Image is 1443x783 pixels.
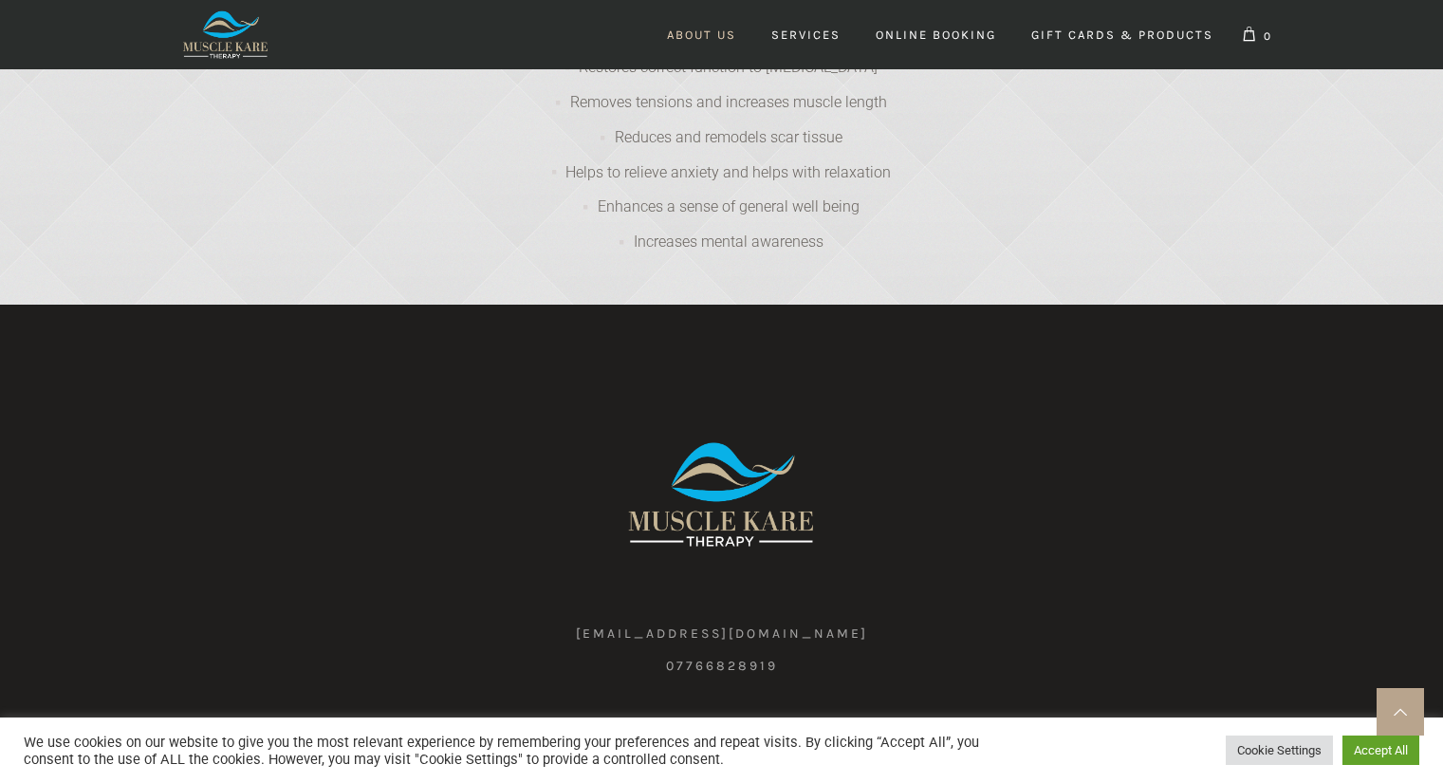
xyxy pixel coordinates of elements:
a: Services [754,16,858,54]
a: Accept All [1342,736,1419,765]
a: [EMAIL_ADDRESS][DOMAIN_NAME] [576,625,868,642]
span: Gift Cards & Products [1031,28,1213,42]
li: Removes tensions and increases muscle length [171,81,1271,116]
a: About Us [650,16,753,54]
span: Services [771,28,841,42]
span: About Us [667,28,736,42]
img: Muscle Kare [603,419,841,570]
li: Helps to relieve anxiety and helps with relaxation [171,151,1271,186]
span: Online Booking [876,28,996,42]
a: Cookie Settings [1226,736,1333,765]
a: 07766828919 [666,658,778,674]
li: Enhances a sense of general well being [171,185,1271,220]
div: We use cookies on our website to give you the most relevant experience by remembering your prefer... [24,734,1001,768]
a: Gift Cards & Products [1014,16,1230,54]
li: Reduces and remodels scar tissue [171,116,1271,151]
a: Online Booking [859,16,1013,54]
li: Increases mental awareness [171,220,1271,255]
